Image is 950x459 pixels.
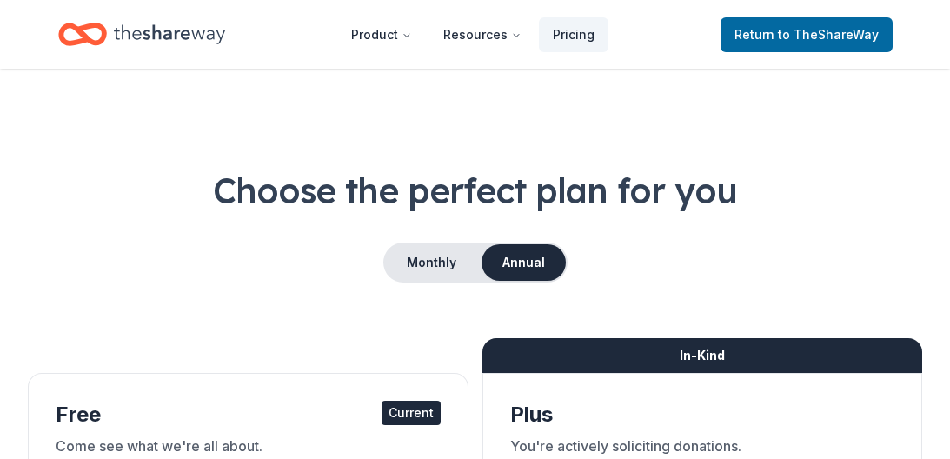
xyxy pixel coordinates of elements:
[382,401,441,425] div: Current
[734,24,879,45] span: Return
[337,17,426,52] button: Product
[56,401,441,429] div: Free
[58,14,225,55] a: Home
[482,338,923,373] div: In-Kind
[28,166,922,215] h1: Choose the perfect plan for you
[510,401,895,429] div: Plus
[482,244,566,281] button: Annual
[721,17,893,52] a: Returnto TheShareWay
[385,244,478,281] button: Monthly
[429,17,535,52] button: Resources
[337,14,608,55] nav: Main
[778,27,879,42] span: to TheShareWay
[539,17,608,52] a: Pricing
